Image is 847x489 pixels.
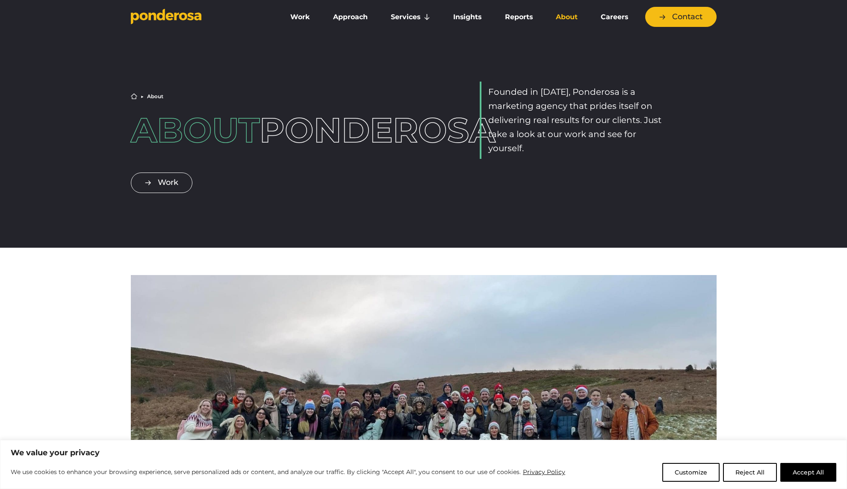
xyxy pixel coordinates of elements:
a: Services [381,8,440,26]
a: Go to homepage [131,9,268,26]
button: Reject All [723,463,777,482]
a: Insights [443,8,491,26]
p: Founded in [DATE], Ponderosa is a marketing agency that prides itself on delivering real results ... [488,85,667,155]
a: About [546,8,587,26]
a: Work [131,173,192,193]
li: About [147,94,163,99]
p: We use cookies to enhance your browsing experience, serve personalized ads or content, and analyz... [11,467,566,477]
a: Approach [323,8,378,26]
a: Careers [591,8,638,26]
button: Accept All [780,463,836,482]
a: Work [280,8,320,26]
button: Customize [662,463,720,482]
span: About [131,109,260,151]
p: We value your privacy [11,448,836,458]
a: Home [131,93,137,100]
a: Contact [645,7,717,27]
h1: Ponderosa [131,113,367,147]
li: ▶︎ [141,94,144,99]
a: Privacy Policy [522,467,566,477]
a: Reports [495,8,543,26]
